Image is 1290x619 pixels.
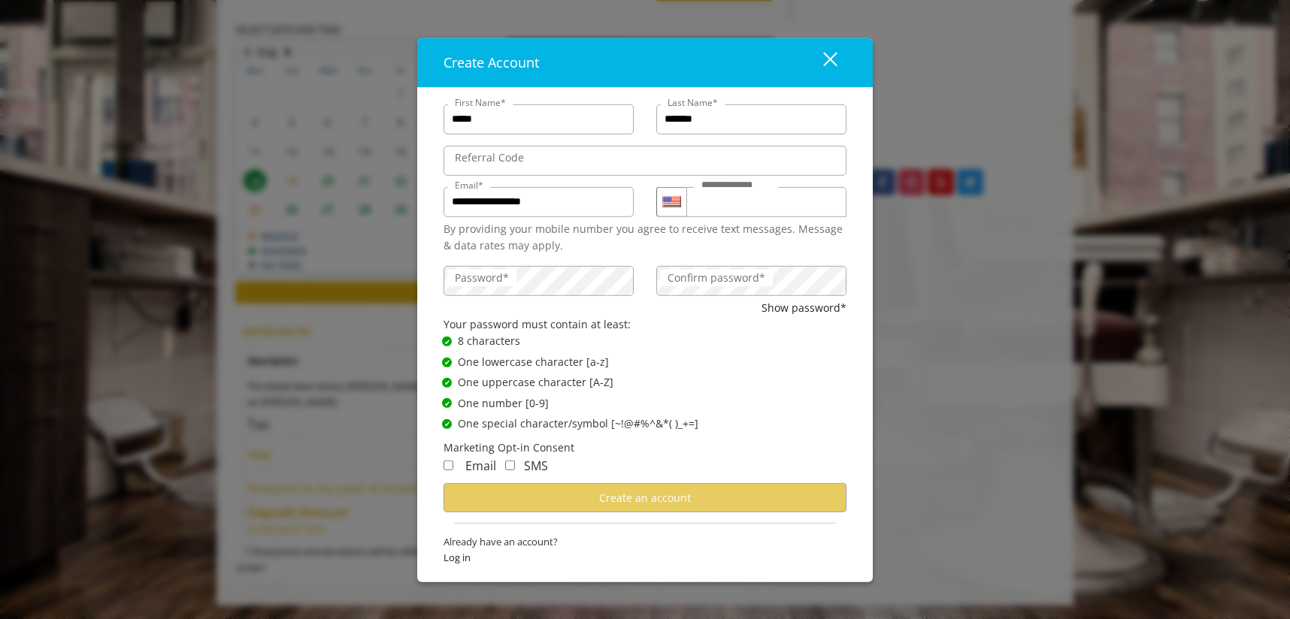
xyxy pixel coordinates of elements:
[458,415,698,432] span: One special character/symbol [~!@#%^&*( )_+=]
[444,221,846,255] div: By providing your mobile number you agree to receive text messages. Message & data rates may apply.
[444,376,450,388] span: ✔
[447,178,491,192] label: Email*
[660,269,773,285] label: Confirm password*
[444,53,539,71] span: Create Account
[656,187,686,217] div: Country
[444,439,846,456] div: Marketing Opt-in Consent
[656,265,846,295] input: ConfirmPassword
[444,397,450,409] span: ✔
[444,187,634,217] input: Email
[444,265,634,295] input: Password
[599,491,691,505] span: Create an account
[447,149,531,166] label: Referral Code
[458,333,520,349] span: 8 characters
[465,457,496,474] span: Email
[447,269,516,285] label: Password*
[444,335,450,347] span: ✔
[444,418,450,430] span: ✔
[444,104,634,134] input: FirstName
[444,146,846,176] input: ReferralCode
[444,483,846,512] button: Create an account
[656,104,846,134] input: Lastname
[444,460,453,470] input: Receive Marketing Email
[444,356,450,368] span: ✔
[458,394,549,411] span: One number [0-9]
[444,550,846,566] span: Log in
[806,51,836,74] div: close dialog
[762,299,846,316] button: Show password*
[444,316,846,333] div: Your password must contain at least:
[444,534,846,550] span: Already have an account?
[660,95,725,110] label: Last Name*
[458,374,613,391] span: One uppercase character [A-Z]
[447,95,513,110] label: First Name*
[505,460,515,470] input: Receive Marketing SMS
[458,354,609,370] span: One lowercase character [a-z]
[795,47,846,77] button: close dialog
[524,457,548,474] span: SMS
